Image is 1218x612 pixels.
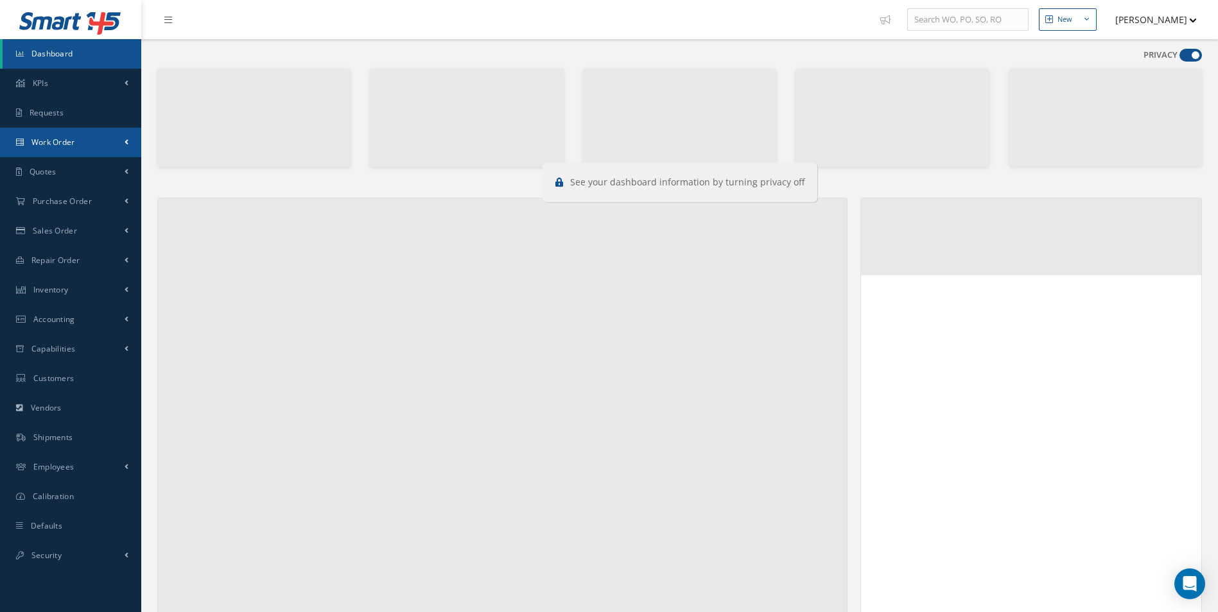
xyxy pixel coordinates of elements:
[33,314,75,325] span: Accounting
[1103,7,1197,32] button: [PERSON_NAME]
[31,520,62,531] span: Defaults
[33,461,74,472] span: Employees
[31,550,62,561] span: Security
[1174,568,1205,599] div: Open Intercom Messenger
[31,343,76,354] span: Capabilities
[3,39,141,69] a: Dashboard
[31,48,73,59] span: Dashboard
[33,225,77,236] span: Sales Order
[33,491,74,502] span: Calibration
[33,432,73,443] span: Shipments
[570,176,805,188] span: See your dashboard information by turning privacy off
[33,284,69,295] span: Inventory
[33,373,74,384] span: Customers
[33,78,48,89] span: KPIs
[1144,49,1178,62] label: PRIVACY
[31,137,75,148] span: Work Order
[31,402,62,413] span: Vendors
[31,255,80,266] span: Repair Order
[33,196,92,207] span: Purchase Order
[30,107,64,118] span: Requests
[1057,14,1072,25] div: New
[1039,8,1097,31] button: New
[30,166,57,177] span: Quotes
[907,8,1029,31] input: Search WO, PO, SO, RO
